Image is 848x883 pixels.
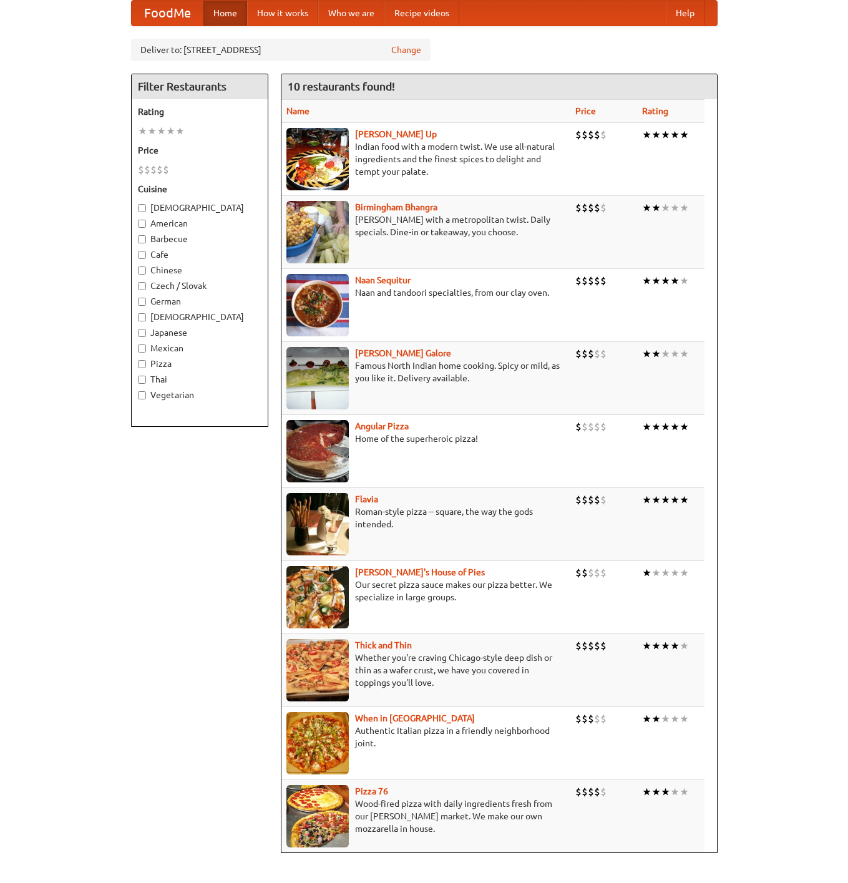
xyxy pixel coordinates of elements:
[670,566,680,580] li: ★
[157,124,166,138] li: ★
[600,420,607,434] li: $
[651,420,661,434] li: ★
[594,639,600,653] li: $
[594,785,600,799] li: $
[247,1,318,26] a: How it works
[680,201,689,215] li: ★
[642,493,651,507] li: ★
[286,639,349,701] img: thick.jpg
[582,566,588,580] li: $
[661,201,670,215] li: ★
[575,347,582,361] li: $
[680,785,689,799] li: ★
[203,1,247,26] a: Home
[355,421,409,431] a: Angular Pizza
[600,274,607,288] li: $
[588,639,594,653] li: $
[138,344,146,353] input: Mexican
[588,420,594,434] li: $
[582,493,588,507] li: $
[288,80,395,92] ng-pluralize: 10 restaurants found!
[670,712,680,726] li: ★
[600,566,607,580] li: $
[582,639,588,653] li: $
[355,275,411,285] b: Naan Sequitur
[355,129,437,139] a: [PERSON_NAME] Up
[661,420,670,434] li: ★
[661,274,670,288] li: ★
[661,493,670,507] li: ★
[680,639,689,653] li: ★
[642,274,651,288] li: ★
[642,712,651,726] li: ★
[680,566,689,580] li: ★
[138,358,261,370] label: Pizza
[651,566,661,580] li: ★
[588,347,594,361] li: $
[575,566,582,580] li: $
[286,140,566,178] p: Indian food with a modern twist. We use all-natural ingredients and the finest spices to delight ...
[642,201,651,215] li: ★
[661,347,670,361] li: ★
[588,785,594,799] li: $
[138,389,261,401] label: Vegetarian
[670,128,680,142] li: ★
[138,295,261,308] label: German
[600,347,607,361] li: $
[642,347,651,361] li: ★
[286,286,566,299] p: Naan and tandoori specialties, from our clay oven.
[286,724,566,749] p: Authentic Italian pizza in a friendly neighborhood joint.
[651,785,661,799] li: ★
[286,566,349,628] img: luigis.jpg
[588,201,594,215] li: $
[138,326,261,339] label: Japanese
[642,639,651,653] li: ★
[575,420,582,434] li: $
[600,493,607,507] li: $
[144,163,150,177] li: $
[582,712,588,726] li: $
[355,567,485,577] a: [PERSON_NAME]'s House of Pies
[138,264,261,276] label: Chinese
[661,785,670,799] li: ★
[132,1,203,26] a: FoodMe
[147,124,157,138] li: ★
[680,712,689,726] li: ★
[138,360,146,368] input: Pizza
[594,712,600,726] li: $
[138,311,261,323] label: [DEMOGRAPHIC_DATA]
[642,420,651,434] li: ★
[391,44,421,56] a: Change
[670,493,680,507] li: ★
[131,39,431,61] div: Deliver to: [STREET_ADDRESS]
[286,785,349,847] img: pizza76.jpg
[642,566,651,580] li: ★
[355,786,388,796] b: Pizza 76
[680,347,689,361] li: ★
[600,785,607,799] li: $
[594,420,600,434] li: $
[138,329,146,337] input: Japanese
[661,639,670,653] li: ★
[651,201,661,215] li: ★
[286,359,566,384] p: Famous North Indian home cooking. Spicy or mild, as you like it. Delivery available.
[286,493,349,555] img: flavia.jpg
[286,712,349,774] img: wheninrome.jpg
[138,163,144,177] li: $
[138,266,146,275] input: Chinese
[355,713,475,723] b: When in [GEOGRAPHIC_DATA]
[588,712,594,726] li: $
[138,105,261,118] h5: Rating
[286,347,349,409] img: currygalore.jpg
[150,163,157,177] li: $
[642,128,651,142] li: ★
[286,128,349,190] img: curryup.jpg
[138,282,146,290] input: Czech / Slovak
[286,201,349,263] img: bhangra.jpg
[138,217,261,230] label: American
[138,233,261,245] label: Barbecue
[138,376,146,384] input: Thai
[318,1,384,26] a: Who we are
